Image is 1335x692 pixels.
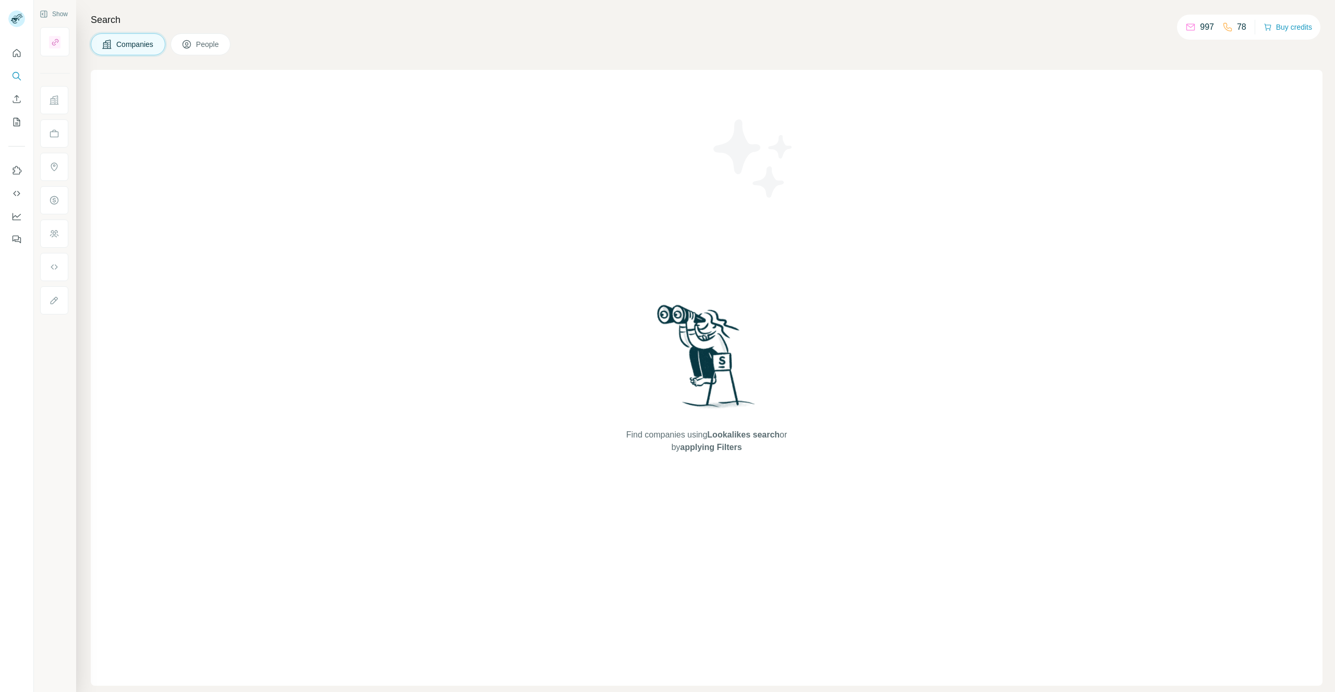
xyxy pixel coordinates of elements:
button: Use Surfe on LinkedIn [8,161,25,180]
button: Search [8,67,25,86]
button: Show [32,6,75,22]
span: Lookalikes search [707,430,780,439]
img: Surfe Illustration - Woman searching with binoculars [652,302,761,418]
button: Quick start [8,44,25,63]
img: Surfe Illustration - Stars [707,112,800,205]
button: My lists [8,113,25,131]
button: Enrich CSV [8,90,25,108]
p: 997 [1200,21,1214,33]
button: Use Surfe API [8,184,25,203]
button: Dashboard [8,207,25,226]
p: 78 [1237,21,1246,33]
span: Find companies using or by [623,429,790,454]
span: People [196,39,220,50]
h4: Search [91,13,1322,27]
button: Feedback [8,230,25,249]
button: Buy credits [1264,20,1312,34]
span: Companies [116,39,154,50]
span: applying Filters [680,443,742,452]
